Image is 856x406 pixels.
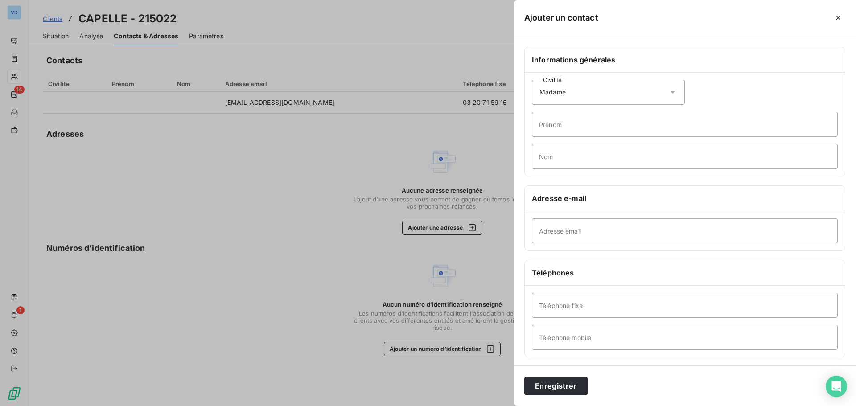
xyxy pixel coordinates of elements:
[532,293,838,318] input: placeholder
[524,377,588,395] button: Enregistrer
[826,376,847,397] div: Open Intercom Messenger
[532,267,838,278] h6: Téléphones
[532,54,838,65] h6: Informations générales
[532,193,838,204] h6: Adresse e-mail
[539,88,566,97] span: Madame
[532,218,838,243] input: placeholder
[524,12,598,24] h5: Ajouter un contact
[532,112,838,137] input: placeholder
[532,325,838,350] input: placeholder
[532,144,838,169] input: placeholder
